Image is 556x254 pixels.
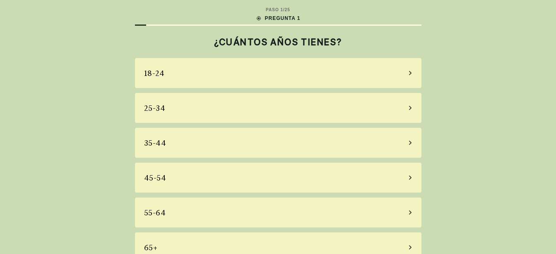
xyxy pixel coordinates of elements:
div: 18-24 [144,68,165,79]
div: PREGUNTA 1 [255,15,300,22]
div: 55-64 [144,207,166,218]
div: 25-34 [144,103,166,114]
h2: ¿CUÁNTOS AÑOS TIENES? [135,37,421,47]
div: PASO 1 / 25 [266,7,290,13]
div: 65+ [144,242,158,253]
div: 45-54 [144,172,166,183]
div: 35-44 [144,137,166,149]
